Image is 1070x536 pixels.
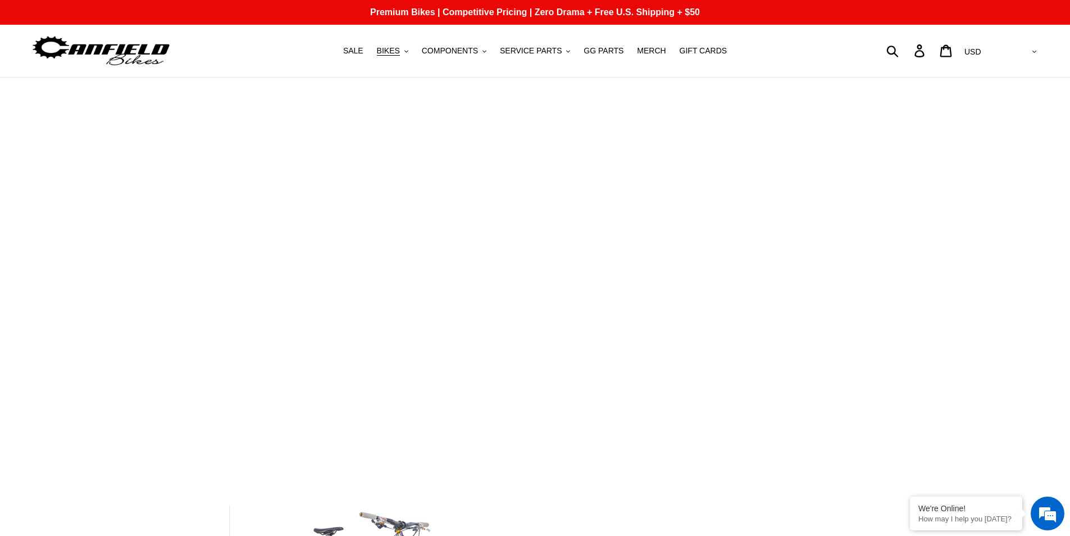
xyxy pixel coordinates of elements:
a: MERCH [631,43,671,58]
span: SALE [343,46,363,56]
button: SERVICE PARTS [494,43,576,58]
img: Canfield Bikes [31,33,171,69]
span: SERVICE PARTS [500,46,562,56]
span: MERCH [637,46,666,56]
span: BIKES [377,46,400,56]
div: We're Online! [918,504,1014,513]
a: GIFT CARDS [674,43,733,58]
a: GG PARTS [578,43,629,58]
p: How may I help you today? [918,515,1014,523]
a: SALE [338,43,369,58]
button: COMPONENTS [416,43,492,58]
button: BIKES [371,43,414,58]
span: GG PARTS [584,46,623,56]
span: COMPONENTS [422,46,478,56]
span: GIFT CARDS [680,46,727,56]
input: Search [893,38,921,63]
